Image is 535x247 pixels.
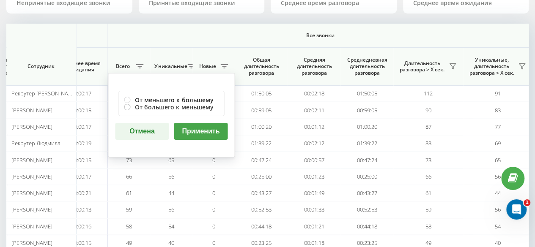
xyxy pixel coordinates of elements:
td: 00:02:11 [288,102,340,118]
span: 90 [425,106,431,114]
span: 56 [495,206,501,213]
td: 00:44:18 [340,218,393,235]
span: 58 [425,223,431,230]
span: [PERSON_NAME] [11,189,52,197]
span: 44 [495,189,501,197]
span: 87 [425,123,431,130]
span: 58 [126,223,132,230]
span: [PERSON_NAME] [11,123,52,130]
label: От большего к меньшему [124,103,219,111]
td: 00:00:17 [55,85,108,102]
td: 00:00:17 [55,168,108,185]
span: Общая длительность разговора [241,57,281,76]
span: [PERSON_NAME] [11,223,52,230]
span: Длительность разговора > Х сек. [398,60,446,73]
span: 83 [425,139,431,147]
span: [PERSON_NAME] [11,173,52,180]
span: 1 [524,199,530,206]
td: 00:00:19 [55,135,108,152]
td: 00:01:23 [288,168,340,185]
span: Все звонки [133,32,508,39]
span: 61 [126,189,132,197]
span: 0 [212,223,215,230]
span: 73 [126,156,132,164]
td: 01:39:22 [235,135,288,152]
span: Сотрудник [14,63,69,70]
iframe: Intercom live chat [506,199,527,220]
span: 54 [168,223,174,230]
span: Среднедневная длительность разговора [347,57,387,76]
td: 00:52:53 [235,201,288,218]
td: 00:00:21 [55,185,108,201]
td: 00:52:53 [340,201,393,218]
td: 00:44:18 [235,218,288,235]
span: Рекрутер [PERSON_NAME] [11,90,77,97]
span: 0 [212,206,215,213]
span: 49 [126,239,132,247]
span: 59 [126,206,132,213]
span: Новые [197,63,218,70]
td: 00:47:24 [340,152,393,168]
td: 00:01:12 [288,119,340,135]
span: 112 [424,90,433,97]
span: 66 [425,173,431,180]
span: 0 [212,156,215,164]
span: 0 [212,189,215,197]
span: 44 [168,189,174,197]
td: 00:01:33 [288,201,340,218]
td: 00:59:05 [235,102,288,118]
td: 01:50:05 [235,85,288,102]
span: Уникальные, длительность разговора > Х сек. [467,57,516,76]
td: 00:00:13 [55,201,108,218]
span: Рекрутер Людмила [11,139,60,147]
td: 00:00:15 [55,152,108,168]
td: 00:59:05 [340,102,393,118]
span: 83 [495,106,501,114]
span: 65 [168,156,174,164]
span: 0 [212,173,215,180]
td: 00:43:27 [235,185,288,201]
span: [PERSON_NAME] [11,206,52,213]
button: Отмена [115,123,169,140]
span: Средняя длительность разговора [294,57,334,76]
span: [PERSON_NAME] [11,156,52,164]
span: 40 [168,239,174,247]
span: [PERSON_NAME] [11,239,52,247]
span: 56 [495,173,501,180]
span: 59 [425,206,431,213]
td: 01:00:20 [340,119,393,135]
span: 0 [212,239,215,247]
span: 65 [495,156,501,164]
td: 00:02:18 [288,85,340,102]
td: 00:47:24 [235,152,288,168]
span: Уникальные [154,63,185,70]
td: 00:00:16 [55,218,108,235]
span: 69 [495,139,501,147]
span: 66 [126,173,132,180]
td: 00:00:57 [288,152,340,168]
span: [PERSON_NAME] [11,106,52,114]
span: 54 [495,223,501,230]
span: 40 [495,239,501,247]
td: 00:00:15 [55,102,108,118]
td: 00:43:27 [340,185,393,201]
td: 00:01:49 [288,185,340,201]
label: От меньшего к большему [124,96,219,103]
span: 77 [495,123,501,130]
span: Среднее время ожидания [61,60,101,73]
span: 73 [425,156,431,164]
span: 61 [425,189,431,197]
span: 91 [495,90,501,97]
td: 00:25:00 [340,168,393,185]
td: 01:39:22 [340,135,393,152]
button: Применить [174,123,228,140]
td: 00:00:17 [55,119,108,135]
td: 01:00:20 [235,119,288,135]
td: 00:02:12 [288,135,340,152]
span: Всего [112,63,133,70]
span: 56 [168,173,174,180]
span: 49 [425,239,431,247]
td: 00:01:21 [288,218,340,235]
td: 00:25:00 [235,168,288,185]
span: 56 [168,206,174,213]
